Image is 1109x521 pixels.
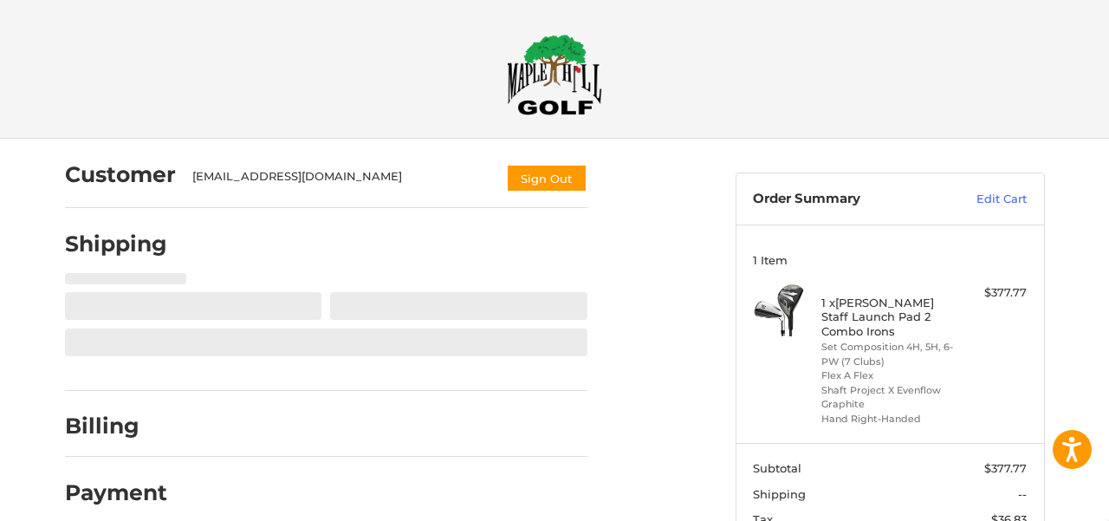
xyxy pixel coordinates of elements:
h2: Customer [65,161,176,188]
li: Set Composition 4H, 5H, 6-PW (7 Clubs) [821,340,954,368]
button: Sign Out [506,164,587,192]
div: [EMAIL_ADDRESS][DOMAIN_NAME] [192,168,489,192]
h2: Payment [65,479,167,506]
h2: Shipping [65,231,167,257]
h2: Billing [65,413,166,440]
li: Flex A Flex [821,368,954,383]
img: Maple Hill Golf [507,34,602,115]
span: Subtotal [753,461,801,475]
span: Shipping [753,487,806,501]
div: $377.77 [958,284,1027,302]
h3: 1 Item [753,253,1027,267]
a: Edit Cart [939,191,1027,208]
li: Shaft Project X Evenflow Graphite [821,383,954,412]
span: -- [1018,487,1027,501]
h3: Order Summary [753,191,939,208]
li: Hand Right-Handed [821,412,954,427]
span: $377.77 [984,461,1027,475]
h4: 1 x [PERSON_NAME] Staff Launch Pad 2 Combo Irons [821,296,954,338]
